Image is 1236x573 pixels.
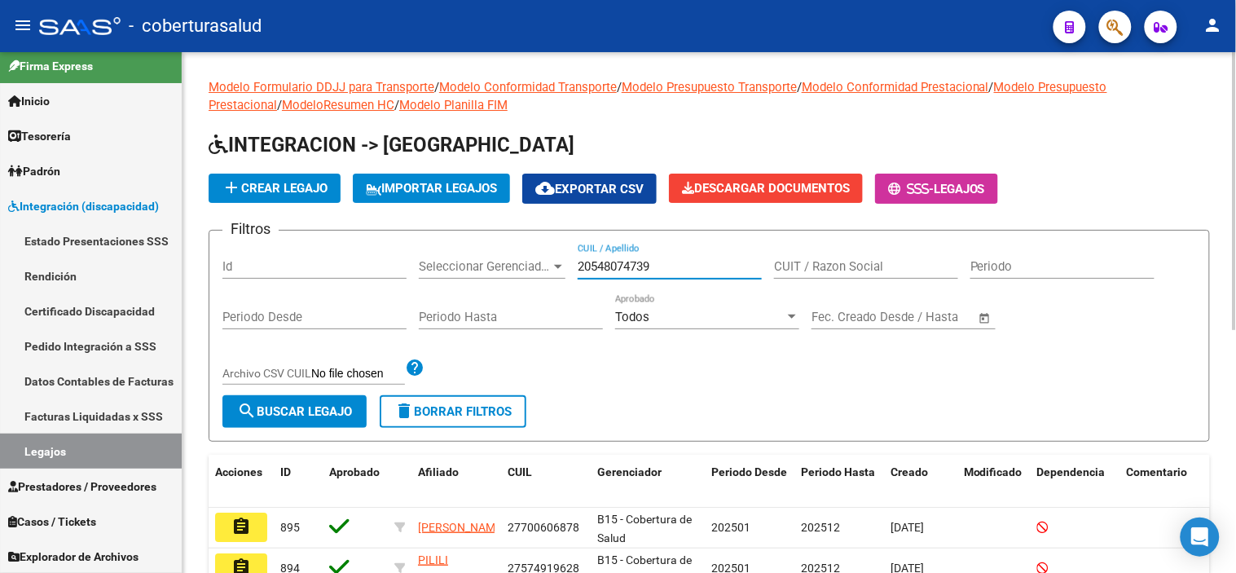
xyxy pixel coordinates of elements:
span: Descargar Documentos [682,181,850,196]
button: Buscar Legajo [222,395,367,428]
mat-icon: cloud_download [535,179,555,198]
span: INTEGRACION -> [GEOGRAPHIC_DATA] [209,134,574,156]
span: Dependencia [1037,465,1106,478]
span: Comentario [1127,465,1188,478]
datatable-header-cell: Comentario [1120,455,1218,509]
span: Todos [615,310,649,324]
span: Inicio [8,92,50,110]
span: [PERSON_NAME] [418,521,505,534]
span: Integración (discapacidad) [8,197,159,215]
span: Padrón [8,162,60,180]
div: Open Intercom Messenger [1181,518,1220,557]
datatable-header-cell: ID [274,455,323,509]
h3: Filtros [222,218,279,240]
span: ID [280,465,291,478]
span: Archivo CSV CUIL [222,367,311,380]
mat-icon: menu [13,15,33,35]
datatable-header-cell: CUIL [501,455,591,509]
span: Buscar Legajo [237,404,352,419]
span: IMPORTAR LEGAJOS [366,181,497,196]
mat-icon: help [405,358,424,377]
datatable-header-cell: Periodo Hasta [794,455,884,509]
span: Explorador de Archivos [8,548,139,566]
button: IMPORTAR LEGAJOS [353,174,510,203]
span: 202512 [801,521,840,534]
span: 27700606878 [508,521,579,534]
button: Borrar Filtros [380,395,526,428]
span: Casos / Tickets [8,513,96,531]
span: Afiliado [418,465,459,478]
span: Periodo Desde [711,465,787,478]
button: -Legajos [875,174,998,204]
span: Crear Legajo [222,181,328,196]
mat-icon: person [1203,15,1223,35]
mat-icon: add [222,178,241,197]
mat-icon: search [237,401,257,421]
span: CUIL [508,465,532,478]
a: Modelo Conformidad Prestacional [802,80,989,95]
input: Archivo CSV CUIL [311,367,405,381]
span: Gerenciador [597,465,662,478]
datatable-header-cell: Modificado [957,455,1031,509]
span: - coberturasalud [129,8,262,44]
a: ModeloResumen HC [282,98,394,112]
span: Borrar Filtros [394,404,512,419]
span: Exportar CSV [535,182,644,196]
button: Exportar CSV [522,174,657,204]
span: Firma Express [8,57,93,75]
datatable-header-cell: Afiliado [411,455,501,509]
input: Fecha fin [892,310,971,324]
span: Aprobado [329,465,380,478]
span: Tesorería [8,127,71,145]
datatable-header-cell: Aprobado [323,455,388,509]
button: Open calendar [976,309,995,328]
button: Descargar Documentos [669,174,863,203]
input: Fecha inicio [812,310,878,324]
span: Prestadores / Proveedores [8,478,156,496]
span: Creado [891,465,928,478]
span: B15 - Cobertura de Salud [597,513,692,544]
span: Periodo Hasta [801,465,875,478]
a: Modelo Formulario DDJJ para Transporte [209,80,434,95]
datatable-header-cell: Periodo Desde [705,455,794,509]
a: Modelo Planilla FIM [399,98,508,112]
datatable-header-cell: Creado [884,455,957,509]
button: Crear Legajo [209,174,341,203]
span: [DATE] [891,521,924,534]
span: 895 [280,521,300,534]
span: - [888,182,934,196]
span: 202501 [711,521,750,534]
span: Modificado [964,465,1023,478]
span: Acciones [215,465,262,478]
datatable-header-cell: Acciones [209,455,274,509]
mat-icon: delete [394,401,414,421]
datatable-header-cell: Dependencia [1031,455,1120,509]
span: Legajos [934,182,985,196]
mat-icon: assignment [231,517,251,536]
a: Modelo Presupuesto Transporte [622,80,797,95]
a: Modelo Conformidad Transporte [439,80,617,95]
span: Seleccionar Gerenciador [419,259,551,274]
datatable-header-cell: Gerenciador [591,455,705,509]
